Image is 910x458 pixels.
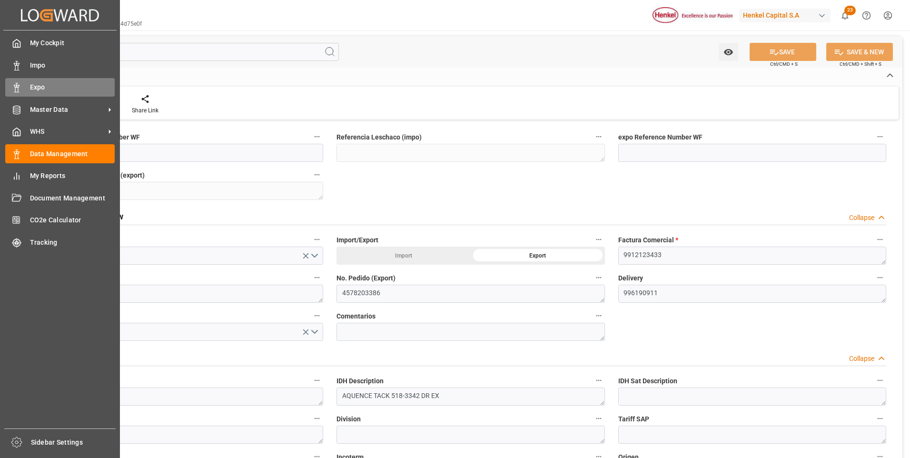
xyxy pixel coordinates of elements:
[593,271,605,284] button: No. Pedido (Export)
[849,213,874,223] div: Collapse
[618,376,677,386] span: IDH Sat Description
[132,106,158,115] div: Share Link
[311,412,323,425] button: SBU
[471,247,605,265] div: Export
[336,414,361,424] span: Division
[874,374,886,387] button: IDH Sat Description
[30,215,115,225] span: CO2e Calculator
[593,374,605,387] button: IDH Description
[593,233,605,246] button: Import/Export
[770,60,798,68] span: Ctrl/CMD + S
[311,271,323,284] button: Orden de Compra
[593,309,605,322] button: Comentarios
[618,273,643,283] span: Delivery
[55,247,323,265] button: open menu
[5,233,115,251] a: Tracking
[5,56,115,74] a: Impo
[311,130,323,143] button: impo Reference Number WF
[336,376,384,386] span: IDH Description
[30,171,115,181] span: My Reports
[593,412,605,425] button: Division
[834,5,856,26] button: show 23 new notifications
[30,238,115,248] span: Tracking
[844,6,856,15] span: 23
[30,38,115,48] span: My Cockpit
[618,247,886,265] textarea: 9912123433
[55,426,323,444] textarea: APC
[840,60,881,68] span: Ctrl/CMD + Shift + S
[336,311,376,321] span: Comentarios
[849,354,874,364] div: Collapse
[5,167,115,185] a: My Reports
[750,43,816,61] button: SAVE
[55,323,323,341] button: open menu
[874,233,886,246] button: Factura Comercial *
[719,43,738,61] button: open menu
[30,149,115,159] span: Data Management
[55,285,323,303] textarea: 4578203386
[739,6,834,24] button: Henkel Capital S.A
[874,130,886,143] button: expo Reference Number WF
[44,43,339,61] input: Search Fields
[336,132,422,142] span: Referencia Leschaco (impo)
[618,414,649,424] span: Tariff SAP
[30,82,115,92] span: Expo
[311,169,323,181] button: Referencia Leschaco (export)
[618,285,886,303] textarea: 996190911
[653,7,732,24] img: Henkel%20logo.jpg_1689854090.jpg
[31,438,116,448] span: Sidebar Settings
[336,285,604,303] textarea: 4578203386
[593,130,605,143] button: Referencia Leschaco (impo)
[311,309,323,322] button: Posición
[30,127,105,137] span: WHS
[826,43,893,61] button: SAVE & NEW
[739,9,831,22] div: Henkel Capital S.A
[5,189,115,207] a: Document Management
[5,211,115,229] a: CO2e Calculator
[874,271,886,284] button: Delivery
[5,34,115,52] a: My Cockpit
[55,182,323,200] textarea: 251006940054
[336,388,604,406] textarea: AQUENCE TACK 518-3342 DR EX
[874,412,886,425] button: Tariff SAP
[30,193,115,203] span: Document Management
[618,235,678,245] span: Factura Comercial
[5,78,115,97] a: Expo
[30,105,105,115] span: Master Data
[336,235,378,245] span: Import/Export
[618,132,702,142] span: expo Reference Number WF
[30,60,115,70] span: Impo
[311,374,323,387] button: IDH *
[311,233,323,246] button: Status
[5,144,115,163] a: Data Management
[336,247,471,265] div: Import
[336,273,396,283] span: No. Pedido (Export)
[856,5,877,26] button: Help Center
[55,388,323,406] textarea: 2286009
